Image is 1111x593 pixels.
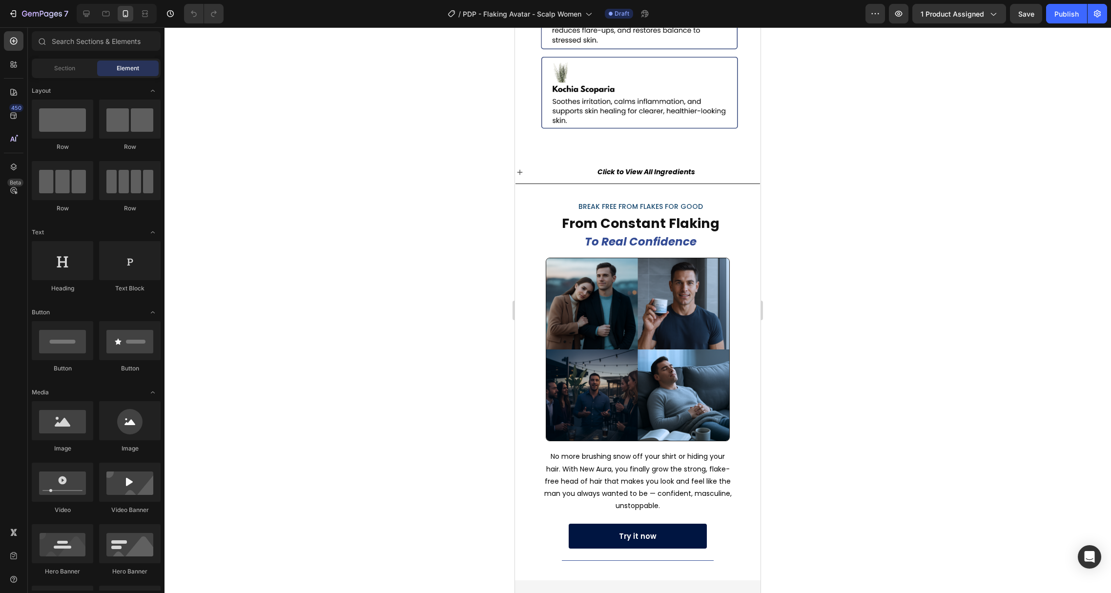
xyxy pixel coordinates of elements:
p: 7 [64,8,68,20]
div: Undo/Redo [184,4,224,23]
button: Save [1010,4,1042,23]
div: Row [99,143,161,151]
span: Button [32,308,50,317]
div: Row [32,143,93,151]
span: PDP - Flaking Avatar - Scalp Women [463,9,581,19]
span: Toggle open [145,83,161,99]
div: Publish [1054,9,1079,19]
div: Hero Banner [99,567,161,576]
span: Media [32,388,49,397]
div: Button [99,364,161,373]
span: Layout [32,86,51,95]
span: Toggle open [145,305,161,320]
div: Text Block [99,284,161,293]
span: / [458,9,461,19]
span: Toggle open [145,385,161,400]
div: 450 [9,104,23,112]
div: Image [99,444,161,453]
div: Image [32,444,93,453]
div: Open Intercom Messenger [1078,545,1101,569]
button: 7 [4,4,73,23]
span: Save [1018,10,1034,18]
iframe: Design area [515,27,761,593]
span: Section [54,64,75,73]
div: Video [32,506,93,514]
div: Row [32,204,93,213]
div: Beta [7,179,23,186]
button: Publish [1046,4,1087,23]
span: Text [32,228,44,237]
span: 1 product assigned [921,9,984,19]
div: Button [32,364,93,373]
input: Search Sections & Elements [32,31,161,51]
div: Video Banner [99,506,161,514]
button: 1 product assigned [912,4,1006,23]
div: Hero Banner [32,567,93,576]
span: Draft [615,9,629,18]
span: Toggle open [145,225,161,240]
div: Row [99,204,161,213]
span: Element [117,64,139,73]
div: Heading [32,284,93,293]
